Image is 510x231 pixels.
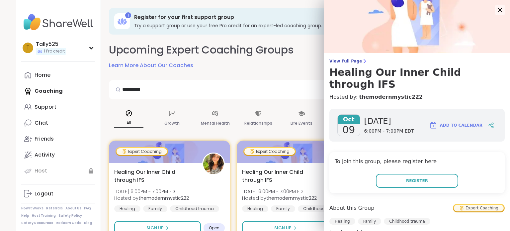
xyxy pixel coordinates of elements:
span: Sign Up [146,225,164,231]
a: Home [21,67,95,83]
a: Help [21,213,29,218]
button: Add to Calendar [426,117,485,133]
div: Host [35,167,47,174]
a: Safety Policy [58,213,82,218]
span: Healing Our Inner Child through IFS [114,168,195,184]
iframe: Spotlight [86,88,91,93]
b: themodernmystic222 [266,195,317,201]
span: Hosted by [114,195,189,201]
a: View Full PageHealing Our Inner Child through IFS [329,58,505,90]
span: Sign Up [274,225,292,231]
a: Support [21,99,95,115]
div: Expert Coaching [454,205,504,211]
span: Open [209,225,219,231]
a: Chat [21,115,95,131]
a: Referrals [46,206,63,211]
a: Host [21,163,95,179]
a: themodernmystic222 [359,93,423,101]
div: Healing [329,218,355,225]
img: ShareWell Nav Logo [21,11,95,34]
div: Home [35,71,50,79]
div: Expert Coaching [244,148,295,155]
span: [DATE] 6:00PM - 7:00PM EDT [114,188,189,195]
div: Childhood trauma [170,205,219,212]
div: Logout [35,190,53,197]
p: Relationships [244,119,272,127]
a: Activity [21,147,95,163]
h4: Hosted by: [329,93,505,101]
h3: Register for your first support group [134,14,411,21]
a: Redeem Code [56,221,81,225]
h2: Upcoming Expert Coaching Groups [109,43,294,58]
div: Support [35,103,56,111]
h4: About this Group [329,204,374,212]
div: 1 [125,12,131,18]
div: Healing [114,205,140,212]
p: All [114,119,143,128]
span: Register [406,178,428,184]
div: Family [143,205,167,212]
a: About Us [65,206,81,211]
img: themodernmystic222 [203,154,224,174]
a: Logout [21,186,95,202]
b: themodernmystic222 [138,195,189,201]
a: Host Training [32,213,56,218]
span: [DATE] 6:00PM - 7:00PM EDT [242,188,317,195]
h4: To join this group, please register here [335,158,499,167]
a: Learn More About Our Coaches [109,61,199,69]
span: Oct [338,115,360,124]
div: Friends [35,135,54,143]
div: Childhood trauma [384,218,430,225]
div: Chat [35,119,48,127]
div: Family [271,205,295,212]
span: Add to Calendar [440,122,482,128]
div: Activity [35,151,55,159]
span: 1 Pro credit [44,49,65,54]
span: T [26,44,30,52]
span: View Full Page [329,58,505,64]
span: Hosted by [242,195,317,201]
span: 09 [342,124,355,136]
p: Life Events [291,119,312,127]
img: ShareWell Logomark [429,121,437,129]
h3: Try a support group or use your free Pro credit for an expert-led coaching group. [134,22,411,29]
iframe: Spotlight [194,61,200,66]
div: Tally525 [36,41,66,48]
div: Family [358,218,382,225]
button: Register [376,174,458,188]
h3: Healing Our Inner Child through IFS [329,66,505,90]
span: Healing Our Inner Child through IFS [242,168,323,184]
span: [DATE] [364,116,414,127]
a: How It Works [21,206,43,211]
a: Friends [21,131,95,147]
a: Blog [84,221,92,225]
p: Mental Health [201,119,230,127]
div: Childhood trauma [298,205,347,212]
a: FAQ [84,206,91,211]
a: Safety Resources [21,221,53,225]
div: Healing [242,205,268,212]
p: Growth [164,119,180,127]
div: Expert Coaching [117,148,167,155]
span: 6:00PM - 7:00PM EDT [364,128,414,135]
